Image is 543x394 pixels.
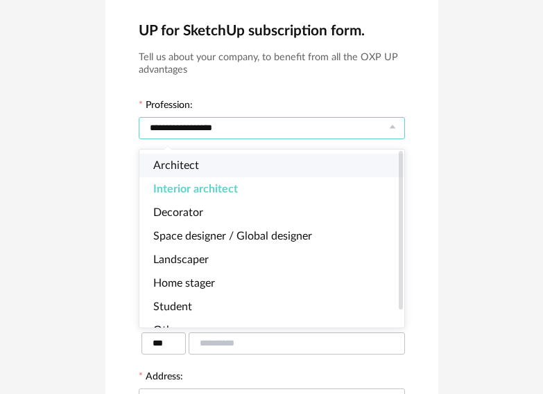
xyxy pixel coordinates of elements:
h3: Tell us about your company, to benefit from all the OXP UP advantages [139,51,405,77]
span: Home stager [153,278,215,289]
span: Interior architect [153,183,238,195]
span: Space designer / Global designer [153,231,312,242]
span: Landscaper [153,254,209,265]
span: Decorator [153,207,203,218]
span: Architect [153,160,199,171]
label: Address: [139,372,183,384]
span: Student [153,301,192,312]
h2: UP for SketchUp subscription form. [139,21,405,40]
label: Profession: [139,100,193,113]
